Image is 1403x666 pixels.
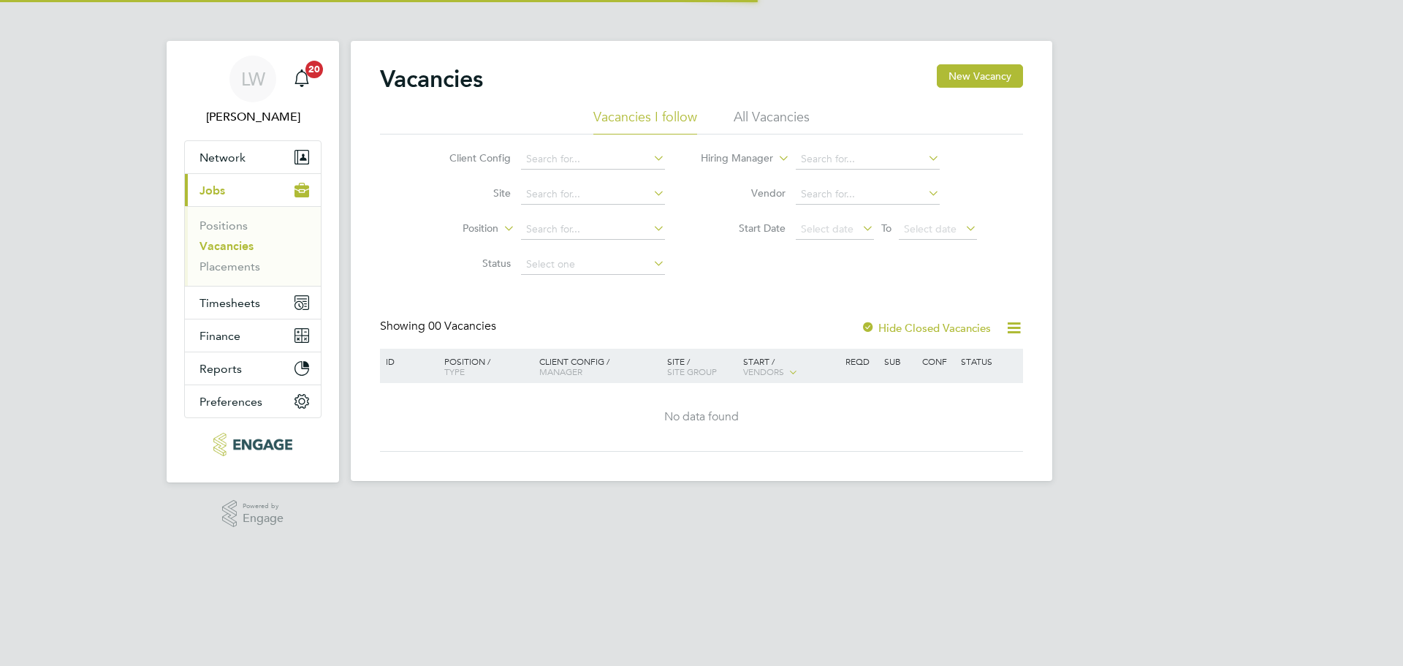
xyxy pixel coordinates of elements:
span: Site Group [667,366,717,377]
div: Position / [433,349,536,384]
img: xede-logo-retina.png [213,433,292,456]
button: New Vacancy [937,64,1023,88]
span: Manager [539,366,582,377]
label: Position [414,222,498,236]
div: Sub [881,349,919,374]
button: Reports [185,352,321,385]
span: Preferences [199,395,262,409]
button: Jobs [185,174,321,206]
div: Showing [380,319,499,334]
a: Vacancies [199,239,254,253]
div: Site / [664,349,740,384]
span: Lana Williams [184,108,322,126]
label: Hide Closed Vacancies [861,321,991,335]
label: Vendor [701,186,786,200]
span: Timesheets [199,296,260,310]
span: Powered by [243,500,284,512]
input: Search for... [521,149,665,170]
span: Finance [199,329,240,343]
div: No data found [382,409,1021,425]
div: ID [382,349,433,374]
label: Client Config [427,151,511,164]
a: Go to home page [184,433,322,456]
h2: Vacancies [380,64,483,94]
input: Search for... [521,184,665,205]
label: Hiring Manager [689,151,773,166]
span: LW [241,69,265,88]
span: 00 Vacancies [428,319,496,333]
div: Client Config / [536,349,664,384]
input: Select one [521,254,665,275]
label: Site [427,186,511,200]
span: Network [199,151,246,164]
div: Start / [739,349,842,385]
input: Search for... [796,184,940,205]
a: LW[PERSON_NAME] [184,56,322,126]
span: Jobs [199,183,225,197]
nav: Main navigation [167,41,339,483]
a: Positions [199,219,248,232]
li: Vacancies I follow [593,108,697,135]
input: Search for... [796,149,940,170]
button: Network [185,141,321,173]
a: 20 [287,56,316,102]
input: Search for... [521,219,665,240]
span: Reports [199,362,242,376]
div: Status [957,349,1021,374]
li: All Vacancies [734,108,810,135]
button: Finance [185,319,321,352]
a: Powered byEngage [222,500,284,528]
button: Preferences [185,385,321,417]
div: Conf [919,349,957,374]
span: Select date [904,222,957,235]
div: Jobs [185,206,321,286]
span: Engage [243,512,284,525]
label: Start Date [701,222,786,235]
span: To [877,219,896,238]
span: Select date [801,222,853,235]
a: Placements [199,260,260,273]
span: 20 [305,61,323,78]
button: Timesheets [185,287,321,319]
span: Vendors [743,366,784,377]
span: Type [444,366,465,377]
label: Status [427,257,511,270]
div: Reqd [842,349,880,374]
